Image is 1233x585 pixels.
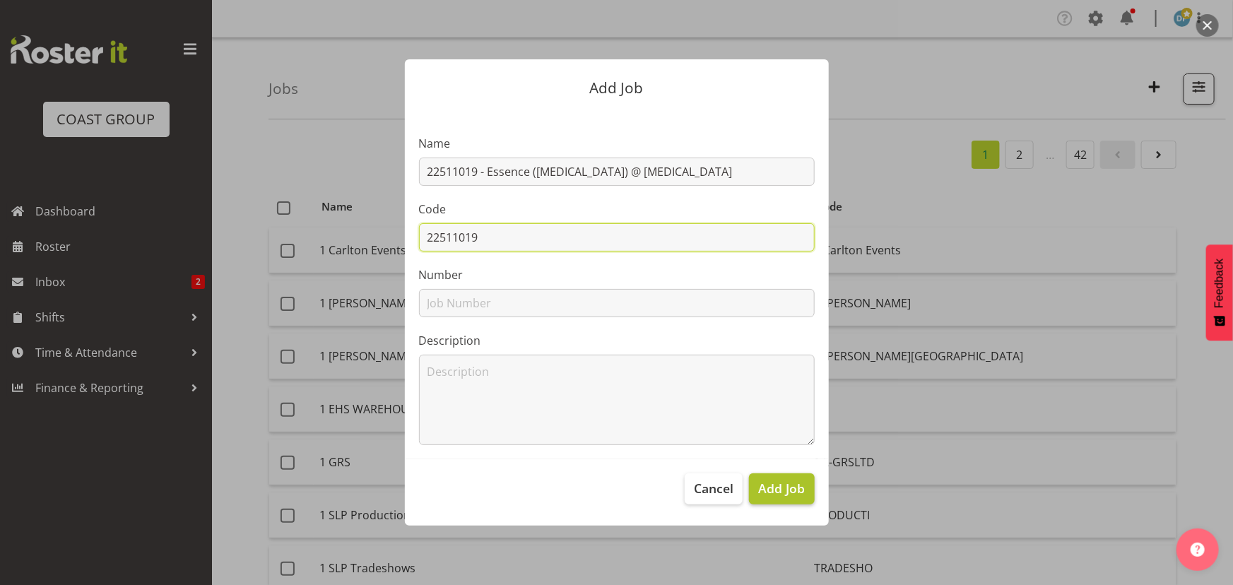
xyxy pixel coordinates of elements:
span: Feedback [1213,259,1226,308]
img: help-xxl-2.png [1191,543,1205,557]
p: Add Job [419,81,815,95]
label: Number [419,266,815,283]
button: Feedback - Show survey [1206,244,1233,341]
input: Job Code [419,223,815,252]
button: Cancel [685,473,743,504]
input: Job Name [419,158,815,186]
span: Add Job [758,479,805,497]
span: Cancel [694,479,733,497]
label: Name [419,135,815,152]
button: Add Job [749,473,814,504]
label: Code [419,201,815,218]
label: Description [419,332,815,349]
input: Job Number [419,289,815,317]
